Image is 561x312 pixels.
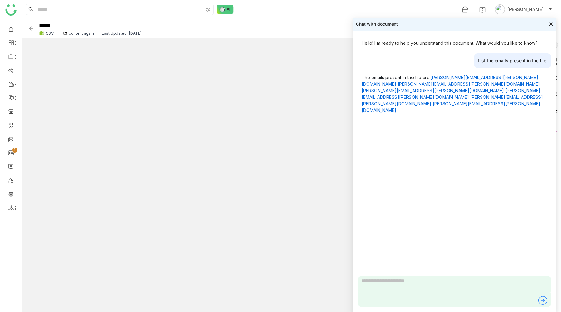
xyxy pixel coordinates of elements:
[362,88,504,93] a: [PERSON_NAME][EMAIL_ADDRESS][PERSON_NAME][DOMAIN_NAME]
[217,5,234,14] img: ask-buddy-normal.svg
[398,81,540,87] a: [PERSON_NAME][EMAIL_ADDRESS][PERSON_NAME][DOMAIN_NAME]
[63,31,67,35] img: folder.svg
[494,4,553,14] button: [PERSON_NAME]
[507,6,543,13] span: [PERSON_NAME]
[362,101,540,113] a: [PERSON_NAME][EMAIL_ADDRESS][PERSON_NAME][DOMAIN_NAME]
[206,7,211,12] img: search-type.svg
[495,4,505,14] img: avatar
[362,74,548,113] p: The emails present in the file are:
[46,31,54,36] div: CSV
[13,147,16,153] p: 1
[12,148,17,153] nz-badge-sup: 1
[356,21,398,28] div: Chat with document
[102,31,142,36] div: Last Updated: [DATE]
[474,53,551,68] div: List the emails present in the file.
[39,31,44,36] img: csv.svg
[5,4,17,16] img: logo
[69,31,94,36] div: content again
[358,36,551,50] div: Hello! I'm ready to help you understand this document. What would you like to know?
[362,75,538,87] a: [PERSON_NAME][EMAIL_ADDRESS][PERSON_NAME][DOMAIN_NAME]
[28,25,34,32] img: back
[479,7,486,13] img: help.svg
